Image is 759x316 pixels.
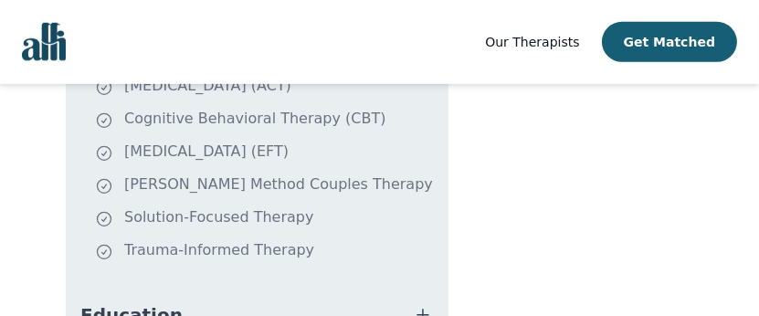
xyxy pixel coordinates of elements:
span: Our Therapists [485,35,579,49]
a: Our Therapists [485,31,579,53]
li: [MEDICAL_DATA] (ACT) [95,75,441,100]
li: Solution-Focused Therapy [95,206,441,232]
li: [MEDICAL_DATA] (EFT) [95,141,441,166]
img: alli logo [22,23,66,61]
li: Cognitive Behavioral Therapy (CBT) [95,108,441,133]
button: Get Matched [602,22,737,62]
li: Trauma-Informed Therapy [95,239,441,265]
li: [PERSON_NAME] Method Couples Therapy [95,174,441,199]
